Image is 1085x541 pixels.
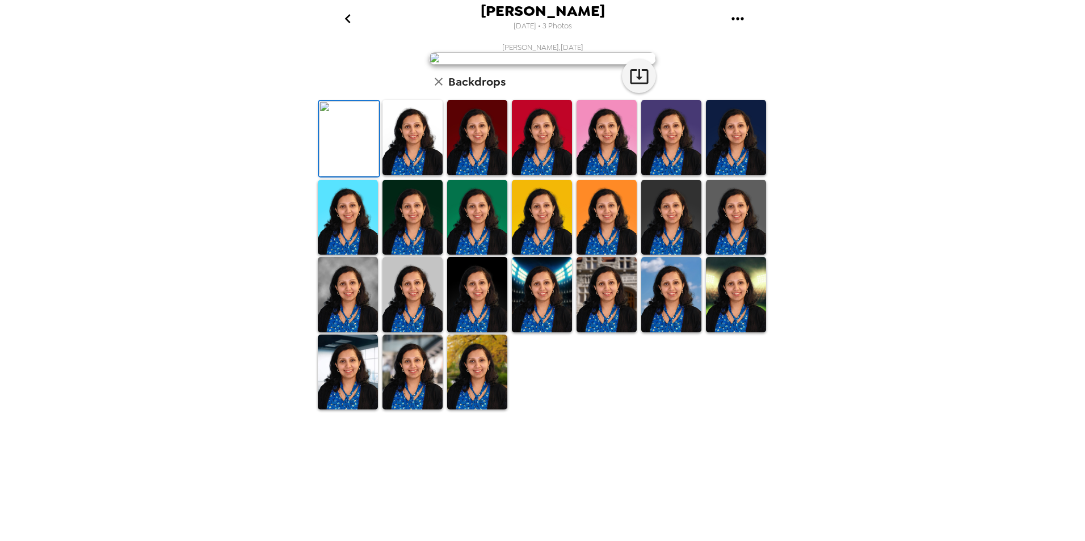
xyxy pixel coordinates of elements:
img: user [429,52,656,65]
span: [DATE] • 3 Photos [514,19,572,34]
span: [PERSON_NAME] [481,3,605,19]
h6: Backdrops [448,73,506,91]
span: [PERSON_NAME] , [DATE] [502,43,583,52]
img: Original [319,101,379,176]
